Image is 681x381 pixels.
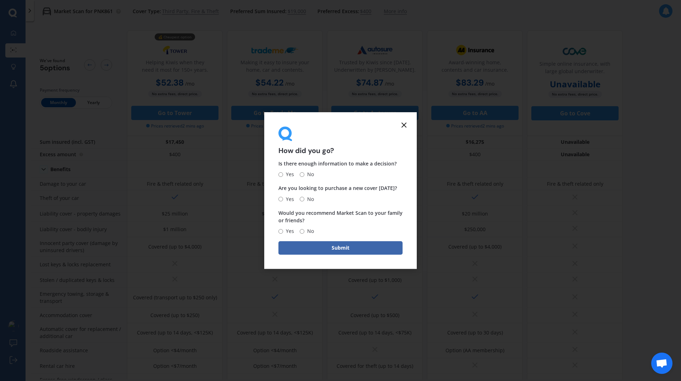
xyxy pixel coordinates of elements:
span: No [304,170,314,179]
span: Yes [283,195,294,203]
span: Yes [283,227,294,235]
input: No [300,229,304,234]
span: No [304,195,314,203]
input: No [300,197,304,201]
span: Yes [283,170,294,179]
input: Yes [278,172,283,177]
button: Submit [278,241,403,255]
span: Is there enough information to make a decision? [278,160,397,167]
div: How did you go? [278,126,403,154]
span: Would you recommend Market Scan to your family or friends? [278,209,403,224]
input: Yes [278,197,283,201]
input: No [300,172,304,177]
span: Are you looking to purchase a new cover [DATE]? [278,185,397,192]
span: No [304,227,314,235]
a: Open chat [651,353,672,374]
input: Yes [278,229,283,234]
